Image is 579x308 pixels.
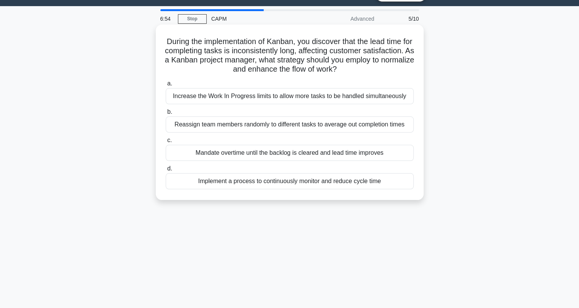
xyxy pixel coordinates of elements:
div: Reassign team members randomly to different tasks to average out completion times [166,116,414,133]
div: Increase the Work In Progress limits to allow more tasks to be handled simultaneously [166,88,414,104]
h5: During the implementation of Kanban, you discover that the lead time for completing tasks is inco... [165,37,414,74]
div: 6:54 [156,11,178,26]
div: 5/10 [379,11,424,26]
span: c. [167,137,172,143]
div: CAPM [207,11,312,26]
div: Implement a process to continuously monitor and reduce cycle time [166,173,414,189]
div: Advanced [312,11,379,26]
div: Mandate overtime until the backlog is cleared and lead time improves [166,145,414,161]
a: Stop [178,14,207,24]
span: b. [167,108,172,115]
span: d. [167,165,172,172]
span: a. [167,80,172,87]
